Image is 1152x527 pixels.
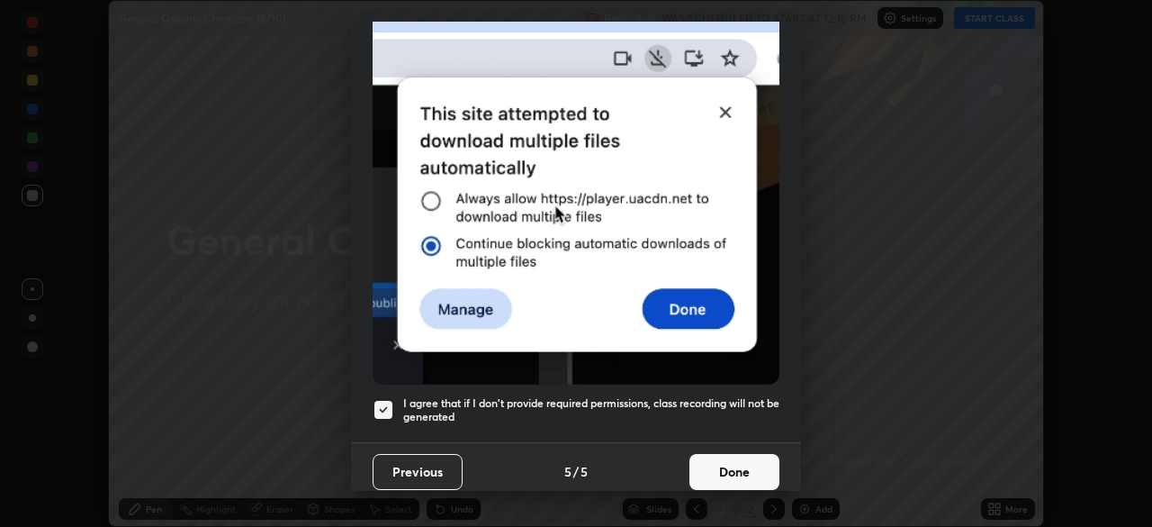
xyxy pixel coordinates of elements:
h4: / [573,462,579,481]
h4: 5 [564,462,571,481]
button: Done [689,454,779,490]
button: Previous [373,454,463,490]
h5: I agree that if I don't provide required permissions, class recording will not be generated [403,396,779,424]
h4: 5 [580,462,588,481]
